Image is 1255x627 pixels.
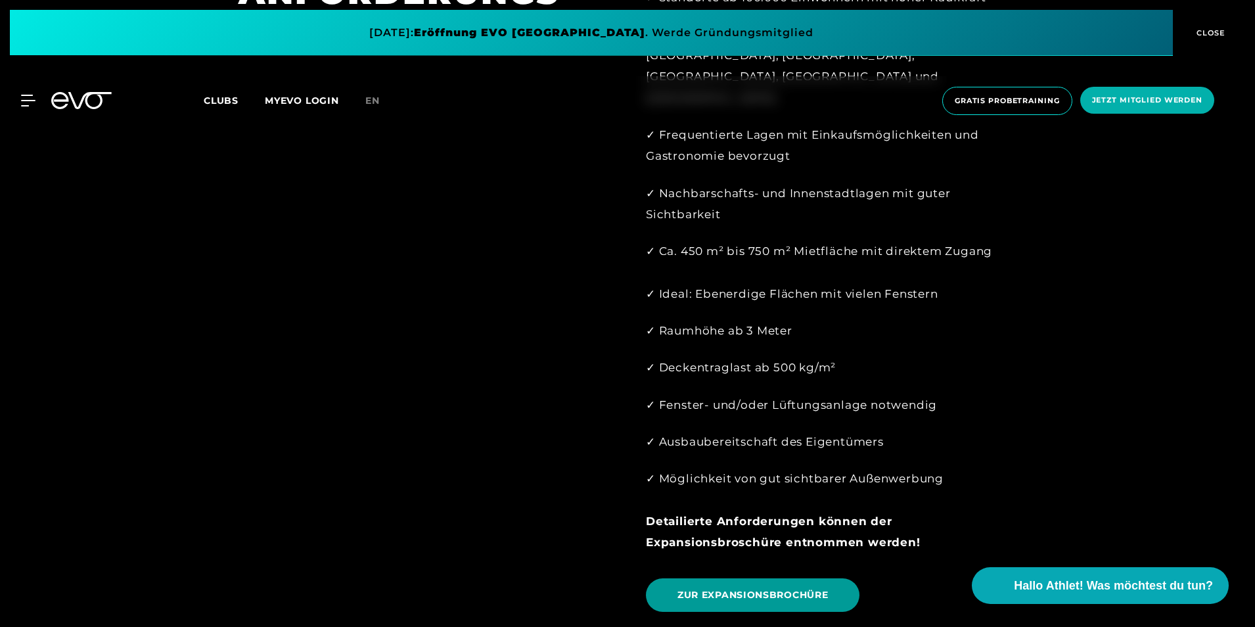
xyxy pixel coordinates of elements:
[955,95,1060,106] span: Gratis Probetraining
[646,320,1016,341] div: ✓ Raumhöhe ab 3 Meter
[646,468,1016,553] div: ✓ Möglichkeit von gut sichtbarer Außenwerbung
[677,588,828,602] span: ZUR EXPANSIONSBROCHÜRE
[365,93,396,108] a: en
[646,578,859,612] a: ZUR EXPANSIONSBROCHÜRE
[1193,27,1225,39] span: CLOSE
[646,431,1016,452] div: ✓ Ausbaubereitschaft des Eigentümers
[1092,95,1202,106] span: Jetzt Mitglied werden
[204,95,239,106] span: Clubs
[646,515,921,549] strong: Detailierte Anforderungen können der Expansionsbroschüre entnommen werden!
[1076,87,1218,115] a: Jetzt Mitglied werden
[646,183,1016,225] div: ✓ Nachbarschafts- und Innenstadtlagen mit guter Sichtbarkeit
[265,95,339,106] a: MYEVO LOGIN
[1173,10,1245,56] button: CLOSE
[1014,577,1213,595] span: Hallo Athlet! Was möchtest du tun?
[646,241,1016,304] div: ✓ Ca. 450 m² bis 750 m² Mietfläche mit direktem Zugang ✓ Ideal: Ebenerdige Flächen mit vielen Fen...
[972,567,1229,604] button: Hallo Athlet! Was möchtest du tun?
[646,394,1016,415] div: ✓ Fenster- und/oder Lüftungsanlage notwendig
[646,357,1016,378] div: ✓ Deckentraglast ab 500 kg/m²
[365,95,380,106] span: en
[204,94,265,106] a: Clubs
[938,87,1076,115] a: Gratis Probetraining
[646,124,1016,167] div: ✓ Frequentierte Lagen mit Einkaufsmöglichkeiten und Gastronomie bevorzugt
